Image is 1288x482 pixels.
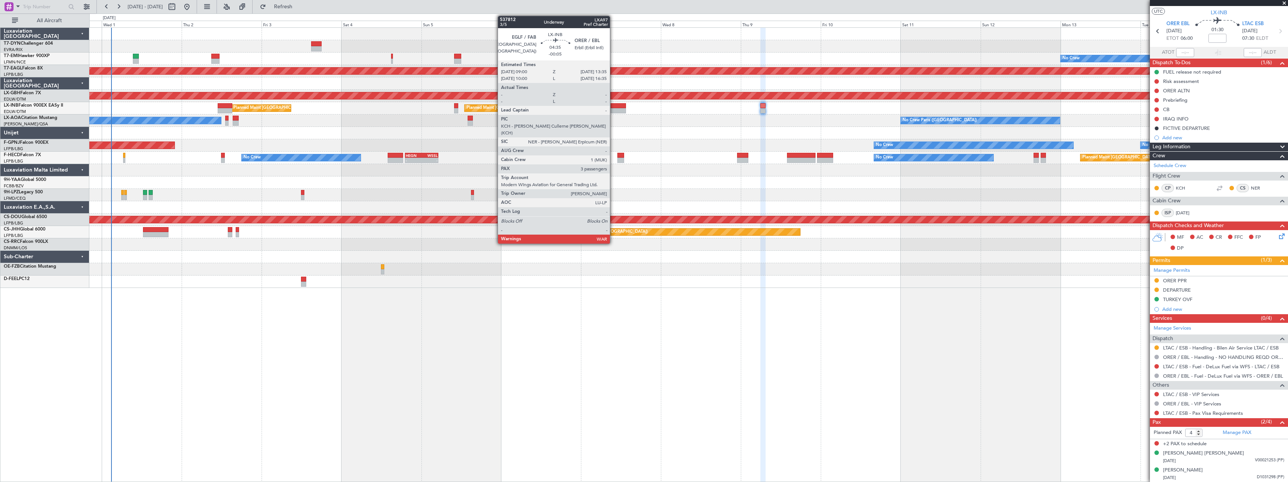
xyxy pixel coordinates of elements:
span: D-FEEL [4,277,19,281]
div: DEPARTURE [1163,287,1191,293]
a: EVRA/RIX [4,47,23,53]
div: - [406,158,421,163]
a: CS-DOUGlobal 6500 [4,215,47,219]
span: 06:00 [1181,35,1193,42]
input: Trip Number [23,1,66,12]
div: FUEL release not required [1163,69,1221,75]
a: LFPB/LBG [4,158,23,164]
span: AC [1196,234,1203,241]
a: LTAC / ESB - Handling - Bilen Air Service LTAC / ESB [1163,345,1279,351]
div: ORER ALTN [1163,87,1190,94]
div: No Crew [1062,53,1080,64]
span: Others [1153,381,1169,390]
a: ORER / EBL - VIP Services [1163,401,1221,407]
a: Schedule Crew [1154,162,1186,170]
a: F-GPNJFalcon 900EX [4,140,48,145]
span: LX-INB [1211,9,1227,17]
div: Planned Maint [GEOGRAPHIC_DATA] ([GEOGRAPHIC_DATA]) [466,102,585,114]
div: No Crew Paris ([GEOGRAPHIC_DATA]) [903,115,977,126]
a: EDLW/DTM [4,96,26,102]
button: All Aircraft [8,15,81,27]
a: LFPB/LBG [4,146,23,152]
a: Manage PAX [1223,429,1251,437]
a: DNMM/LOS [4,245,27,251]
input: --:-- [1176,48,1194,57]
span: 07:30 [1242,35,1254,42]
div: [DATE] [103,15,116,21]
span: CR [1216,234,1222,241]
span: F-HECD [4,153,20,157]
div: No Crew [876,140,893,151]
div: Fri 10 [821,21,901,27]
span: ATOT [1162,49,1174,56]
div: Wed 1 [102,21,182,27]
a: EDLW/DTM [4,109,26,114]
div: Fri 3 [262,21,342,27]
span: T7-DYN [4,41,21,46]
div: ISP [1162,209,1174,217]
span: FFC [1234,234,1243,241]
span: Services [1153,314,1172,323]
div: TURKEY OVF [1163,296,1192,303]
span: F-GPNJ [4,140,20,145]
a: LFPB/LBG [4,233,23,238]
button: UTC [1152,8,1165,15]
span: Refresh [268,4,299,9]
div: WSSL [422,153,438,158]
a: NER [1251,185,1268,191]
span: ETOT [1166,35,1179,42]
div: Planned Maint [GEOGRAPHIC_DATA] [233,102,305,114]
a: D-FEELPC12 [4,277,30,281]
span: CS-RRC [4,239,20,244]
button: Refresh [256,1,301,13]
span: 9H-YAA [4,178,21,182]
span: ORER EBL [1166,20,1190,28]
a: Manage Permits [1154,267,1190,274]
a: LFPB/LBG [4,220,23,226]
span: Crew [1153,152,1165,160]
a: F-HECDFalcon 7X [4,153,41,157]
a: FCBB/BZV [4,183,24,189]
a: LFPB/LBG [4,72,23,77]
a: LX-INBFalcon 900EX EASy II [4,103,63,108]
a: LTAC / ESB - Pax Visa Requirements [1163,410,1243,416]
div: Thu 9 [741,21,821,27]
div: No Crew [1142,140,1160,151]
span: [DATE] - [DATE] [128,3,163,10]
span: Pax [1153,418,1161,427]
a: ORER / EBL - Fuel - DeLux Fuel via WFS - ORER / EBL [1163,373,1283,379]
div: HEGN [406,153,421,158]
div: Planned Maint [GEOGRAPHIC_DATA] ([GEOGRAPHIC_DATA]) [1082,152,1201,163]
a: LTAC / ESB - Fuel - DeLux Fuel via WFS - LTAC / ESB [1163,363,1279,370]
div: FICTIVE DEPARTURE [1163,125,1210,131]
a: LFMN/NCE [4,59,26,65]
div: Tue 14 [1141,21,1220,27]
div: - [422,158,438,163]
a: LTAC / ESB - VIP Services [1163,391,1219,398]
div: Add new [1162,134,1284,141]
div: Add new [1162,306,1284,312]
a: LX-GBHFalcon 7X [4,91,41,95]
div: Planned Maint [GEOGRAPHIC_DATA] ([GEOGRAPHIC_DATA]) [530,226,648,238]
span: ELDT [1256,35,1268,42]
span: 9H-LPZ [4,190,19,194]
span: FP [1255,234,1261,241]
span: (1/6) [1261,59,1272,66]
div: No Crew [244,152,261,163]
span: Dispatch To-Dos [1153,59,1190,67]
div: Thu 2 [182,21,262,27]
div: Sun 12 [981,21,1061,27]
span: +2 PAX to schedule [1163,440,1207,448]
span: DP [1177,245,1184,252]
div: Mon 13 [1061,21,1141,27]
a: LX-AOACitation Mustang [4,116,57,120]
span: MF [1177,234,1184,241]
a: [PERSON_NAME]/QSA [4,121,48,127]
span: CS-JHH [4,227,20,232]
div: [PERSON_NAME] [PERSON_NAME] [1163,450,1244,457]
span: LX-INB [4,103,18,108]
a: CS-JHHGlobal 6000 [4,227,45,232]
span: Dispatch Checks and Weather [1153,221,1224,230]
div: IRAQ INFO [1163,116,1189,122]
div: Tue 7 [581,21,661,27]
